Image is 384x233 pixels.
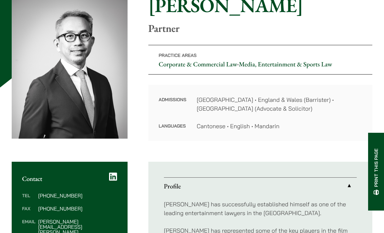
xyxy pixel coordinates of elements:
[164,178,357,195] a: Profile
[38,206,117,211] dd: [PHONE_NUMBER]
[159,52,197,58] span: Practice Areas
[22,193,35,206] dt: Tel
[159,60,237,68] a: Corporate & Commercial Law
[197,95,362,113] dd: [GEOGRAPHIC_DATA] • England & Wales (Barrister) • [GEOGRAPHIC_DATA] (Advocate & Solicitor)
[148,45,372,75] p: •
[22,175,117,183] h2: Contact
[109,172,117,181] a: LinkedIn
[164,200,357,217] p: [PERSON_NAME] has successfully established himself as one of the leading entertainment lawyers in...
[159,122,186,130] dt: Languages
[159,95,186,122] dt: Admissions
[197,122,362,130] dd: Cantonese • English • Mandarin
[239,60,332,68] a: Media, Entertainment & Sports Law
[38,193,117,198] dd: [PHONE_NUMBER]
[148,22,372,34] p: Partner
[22,206,35,219] dt: Fax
